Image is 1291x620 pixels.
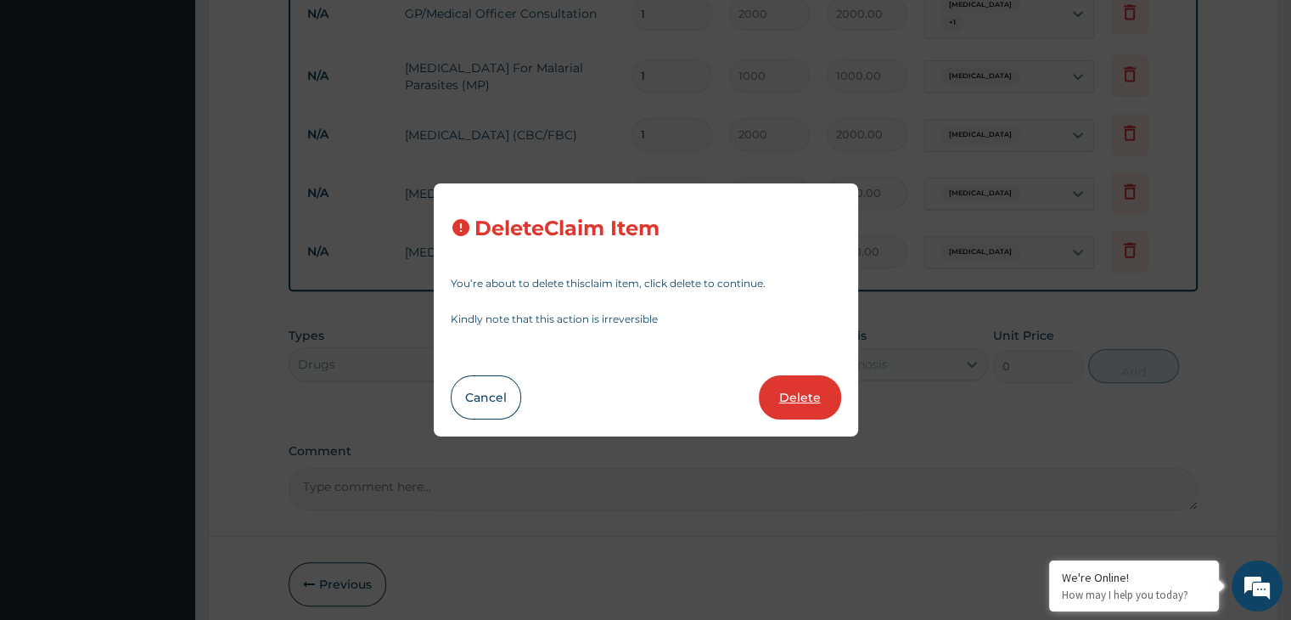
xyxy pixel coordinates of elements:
[88,95,285,117] div: Chat with us now
[1062,588,1206,602] p: How may I help you today?
[474,217,660,240] h3: Delete Claim Item
[278,8,319,49] div: Minimize live chat window
[98,196,234,368] span: We're online!
[451,279,841,289] p: You’re about to delete this claim item , click delete to continue.
[1062,570,1206,585] div: We're Online!
[8,428,323,488] textarea: Type your message and hit 'Enter'
[31,85,69,127] img: d_794563401_company_1708531726252_794563401
[451,314,841,324] p: Kindly note that this action is irreversible
[759,375,841,420] button: Delete
[451,375,521,420] button: Cancel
